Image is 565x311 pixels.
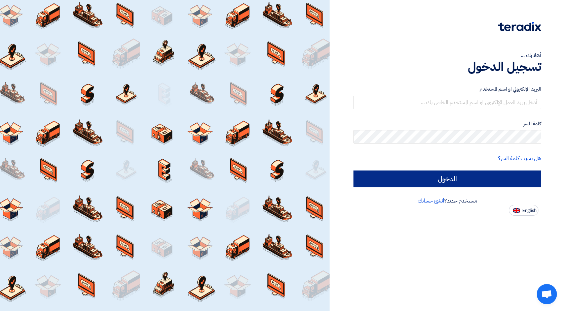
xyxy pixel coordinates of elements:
button: English [509,205,538,216]
input: الدخول [353,170,541,187]
div: Open chat [537,284,557,304]
span: English [522,208,536,213]
img: Teradix logo [498,22,541,31]
div: أهلا بك ... [353,51,541,59]
label: البريد الإلكتروني او اسم المستخدم [353,85,541,93]
div: مستخدم جديد؟ [353,197,541,205]
h1: تسجيل الدخول [353,59,541,74]
input: أدخل بريد العمل الإلكتروني او اسم المستخدم الخاص بك ... [353,96,541,109]
a: أنشئ حسابك [418,197,444,205]
img: en-US.png [513,208,520,213]
label: كلمة السر [353,120,541,128]
a: هل نسيت كلمة السر؟ [498,154,541,162]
